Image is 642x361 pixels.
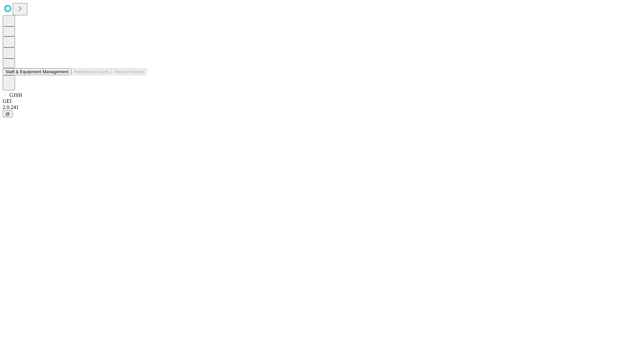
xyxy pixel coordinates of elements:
[3,110,13,117] button: @
[71,68,111,75] button: Preference Cards
[9,92,22,98] span: GJSH
[3,98,639,104] div: GEI
[111,68,147,75] button: Tenant Params
[3,68,71,75] button: Staff & Equipment Management
[5,111,10,116] span: @
[3,104,639,110] div: 2.0.241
